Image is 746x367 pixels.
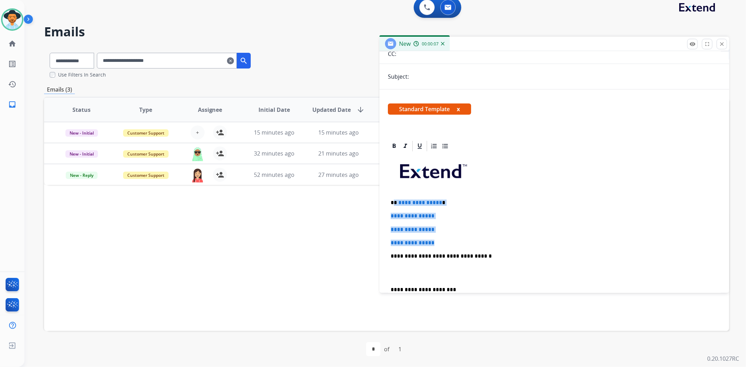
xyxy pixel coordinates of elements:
[198,106,222,114] span: Assignee
[318,150,359,157] span: 21 minutes ago
[689,41,696,47] mat-icon: remove_red_eye
[393,342,407,356] div: 1
[8,80,16,88] mat-icon: history
[318,129,359,136] span: 15 minutes ago
[400,141,411,151] div: Italic
[399,40,411,48] span: New
[65,129,98,137] span: New - Initial
[123,150,169,158] span: Customer Support
[2,10,22,29] img: avatar
[44,25,729,39] h2: Emails
[356,106,365,114] mat-icon: arrow_downward
[44,85,75,94] p: Emails (3)
[389,141,399,151] div: Bold
[240,57,248,65] mat-icon: search
[216,128,224,137] mat-icon: person_add
[8,39,16,48] mat-icon: home
[8,60,16,68] mat-icon: list_alt
[254,150,294,157] span: 32 minutes ago
[707,354,739,363] p: 0.20.1027RC
[66,172,98,179] span: New - Reply
[227,57,234,65] mat-icon: clear
[191,125,205,139] button: +
[254,129,294,136] span: 15 minutes ago
[58,71,106,78] label: Use Filters In Search
[719,41,725,47] mat-icon: close
[216,171,224,179] mat-icon: person_add
[65,150,98,158] span: New - Initial
[704,41,710,47] mat-icon: fullscreen
[123,129,169,137] span: Customer Support
[440,141,450,151] div: Bullet List
[216,149,224,158] mat-icon: person_add
[72,106,91,114] span: Status
[258,106,290,114] span: Initial Date
[191,146,205,161] img: agent-avatar
[388,103,471,115] span: Standard Template
[422,41,439,47] span: 00:00:07
[254,171,294,179] span: 52 minutes ago
[384,345,389,353] div: of
[139,106,152,114] span: Type
[388,50,396,58] p: CC:
[318,171,359,179] span: 27 minutes ago
[388,72,409,81] p: Subject:
[196,128,199,137] span: +
[457,105,460,113] button: x
[429,141,439,151] div: Ordered List
[123,172,169,179] span: Customer Support
[414,141,425,151] div: Underline
[191,168,205,182] img: agent-avatar
[8,100,16,109] mat-icon: inbox
[312,106,351,114] span: Updated Date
